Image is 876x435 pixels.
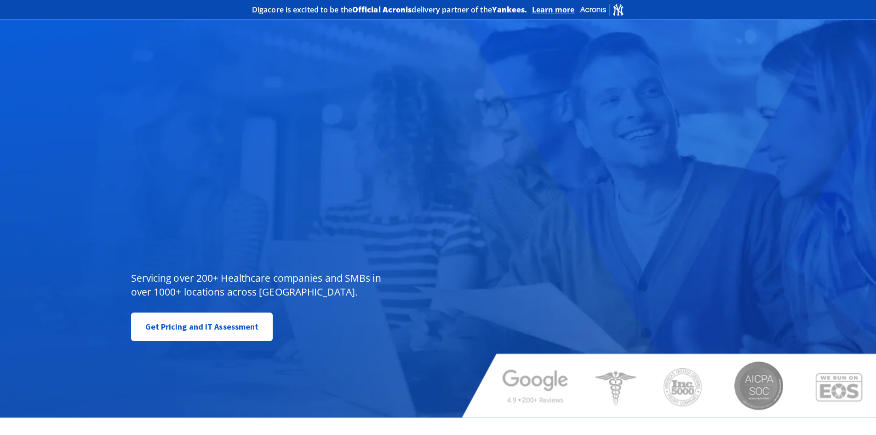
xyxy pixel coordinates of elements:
b: Official Acronis [352,5,412,15]
a: Learn more [532,5,575,14]
h2: Digacore is excited to be the delivery partner of the [252,6,527,13]
p: Servicing over 200+ Healthcare companies and SMBs in over 1000+ locations across [GEOGRAPHIC_DATA]. [131,271,388,299]
a: Get Pricing and IT Assessment [131,313,273,341]
img: Acronis [579,3,624,16]
span: Get Pricing and IT Assessment [145,318,259,336]
b: Yankees. [492,5,527,15]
